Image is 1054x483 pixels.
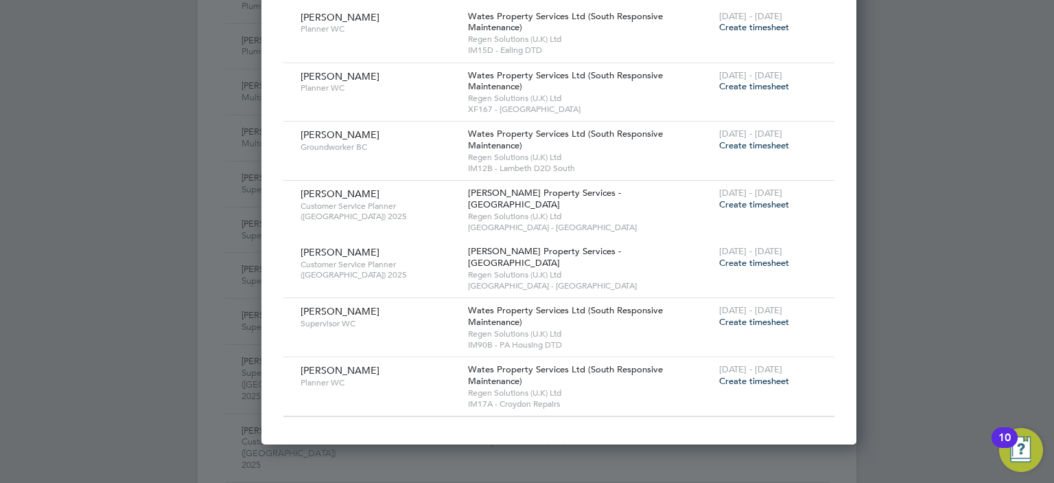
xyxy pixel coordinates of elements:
[468,222,712,233] span: [GEOGRAPHIC_DATA] - [GEOGRAPHIC_DATA]
[301,364,379,377] span: [PERSON_NAME]
[301,11,379,23] span: [PERSON_NAME]
[468,34,712,45] span: Regen Solutions (U.K) Ltd
[719,363,782,375] span: [DATE] - [DATE]
[719,69,782,81] span: [DATE] - [DATE]
[719,10,782,22] span: [DATE] - [DATE]
[468,128,663,151] span: Wates Property Services Ltd (South Responsive Maintenance)
[468,69,663,93] span: Wates Property Services Ltd (South Responsive Maintenance)
[468,328,712,339] span: Regen Solutions (U.K) Ltd
[468,269,712,280] span: Regen Solutions (U.K) Ltd
[468,152,712,163] span: Regen Solutions (U.K) Ltd
[301,318,458,329] span: Supervisor WC
[719,187,782,199] span: [DATE] - [DATE]
[468,245,621,269] span: [PERSON_NAME] Property Services - [GEOGRAPHIC_DATA]
[468,398,712,409] span: IM17A - Croydon Repairs
[301,70,379,82] span: [PERSON_NAME]
[719,245,782,257] span: [DATE] - [DATE]
[301,128,379,141] span: [PERSON_NAME]
[301,142,458,153] span: Groundworker BC
[301,305,379,317] span: [PERSON_NAME]
[998,438,1011,456] div: 10
[719,139,789,151] span: Create timesheet
[468,280,712,291] span: [GEOGRAPHIC_DATA] - [GEOGRAPHIC_DATA]
[468,10,663,34] span: Wates Property Services Ltd (South Responsive Maintenance)
[719,375,789,387] span: Create timesheet
[301,377,458,388] span: Planner WC
[468,339,712,350] span: IM90B - PA Housing DTD
[719,21,789,33] span: Create timesheet
[999,428,1043,472] button: Open Resource Center, 10 new notifications
[719,316,789,328] span: Create timesheet
[468,387,712,398] span: Regen Solutions (U.K) Ltd
[719,128,782,139] span: [DATE] - [DATE]
[468,211,712,222] span: Regen Solutions (U.K) Ltd
[301,259,458,280] span: Customer Service Planner ([GEOGRAPHIC_DATA]) 2025
[468,304,663,328] span: Wates Property Services Ltd (South Responsive Maintenance)
[468,363,663,387] span: Wates Property Services Ltd (South Responsive Maintenance)
[468,104,712,115] span: XF167 - [GEOGRAPHIC_DATA]
[468,187,621,210] span: [PERSON_NAME] Property Services - [GEOGRAPHIC_DATA]
[719,199,789,210] span: Create timesheet
[719,304,782,316] span: [DATE] - [DATE]
[301,188,379,200] span: [PERSON_NAME]
[301,246,379,258] span: [PERSON_NAME]
[301,82,458,93] span: Planner WC
[468,93,712,104] span: Regen Solutions (U.K) Ltd
[468,163,712,174] span: IM12B - Lambeth D2D South
[468,45,712,56] span: IM15D - Ealing DTD
[719,80,789,92] span: Create timesheet
[719,257,789,269] span: Create timesheet
[301,201,458,222] span: Customer Service Planner ([GEOGRAPHIC_DATA]) 2025
[301,23,458,34] span: Planner WC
